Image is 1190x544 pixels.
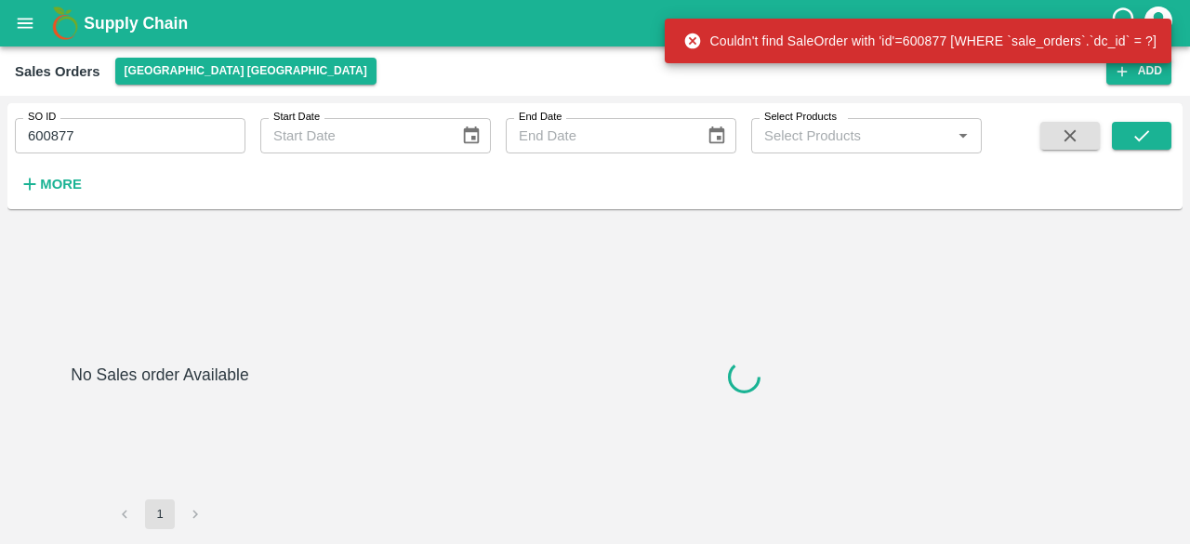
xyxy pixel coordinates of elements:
img: logo [46,5,84,42]
button: Add [1106,58,1171,85]
b: Supply Chain [84,14,188,33]
label: End Date [519,110,562,125]
input: Start Date [260,118,446,153]
button: Choose date [454,118,489,153]
input: End Date [506,118,692,153]
h6: No Sales order Available [71,362,248,499]
button: page 1 [145,499,175,529]
div: Sales Orders [15,60,100,84]
label: SO ID [28,110,56,125]
nav: pagination navigation [107,499,213,529]
button: More [15,168,86,200]
input: Enter SO ID [15,118,245,153]
div: customer-support [1109,7,1142,40]
div: Couldn't find SaleOrder with 'id'=600877 [WHERE `sale_orders`.`dc_id` = ?] [683,24,1157,58]
div: account of current user [1142,4,1175,43]
a: Supply Chain [84,10,1109,36]
input: Select Products [757,124,945,148]
button: open drawer [4,2,46,45]
button: Select DC [115,58,377,85]
strong: More [40,177,82,192]
button: Open [951,124,975,148]
label: Start Date [273,110,320,125]
label: Select Products [764,110,837,125]
button: Choose date [699,118,734,153]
